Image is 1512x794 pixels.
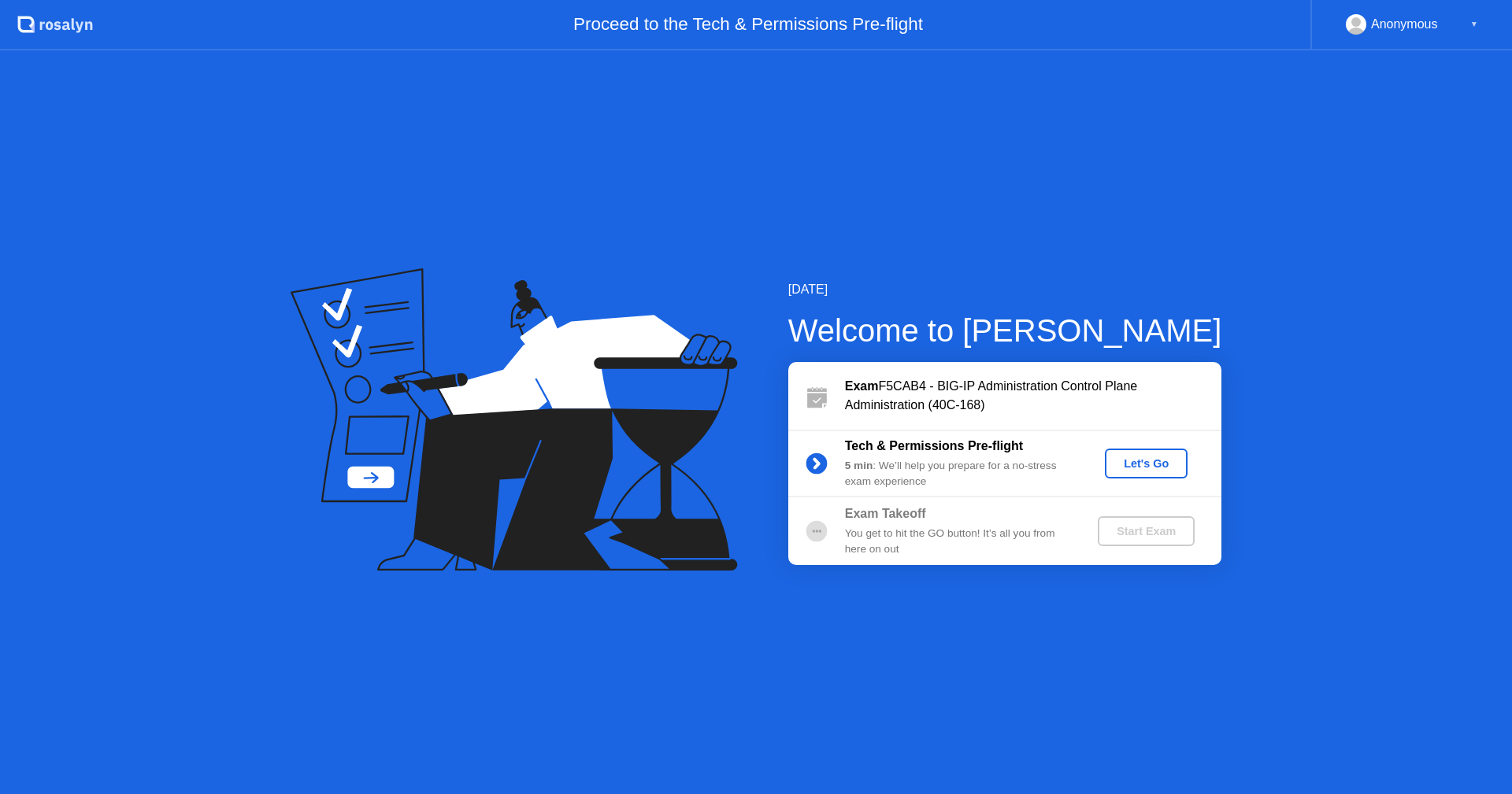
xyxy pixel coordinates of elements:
b: Exam [845,379,879,393]
button: Let's Go [1105,449,1188,478]
div: Start Exam [1104,525,1188,537]
b: 5 min [845,460,873,471]
div: Welcome to [PERSON_NAME] [788,307,1222,354]
b: Exam Takeoff [845,507,926,520]
button: Start Exam [1098,516,1195,546]
div: ▼ [1470,14,1478,35]
b: Tech & Permissions Pre-flight [845,439,1023,452]
div: Anonymous [1371,14,1438,35]
div: Let's Go [1111,457,1181,470]
div: [DATE] [788,280,1222,299]
div: F5CAB4 - BIG-IP Administration Control Plane Administration (40C-168) [845,377,1221,415]
div: : We’ll help you prepare for a no-stress exam experience [845,458,1072,490]
div: You get to hit the GO button! It’s all you from here on out [845,526,1072,558]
